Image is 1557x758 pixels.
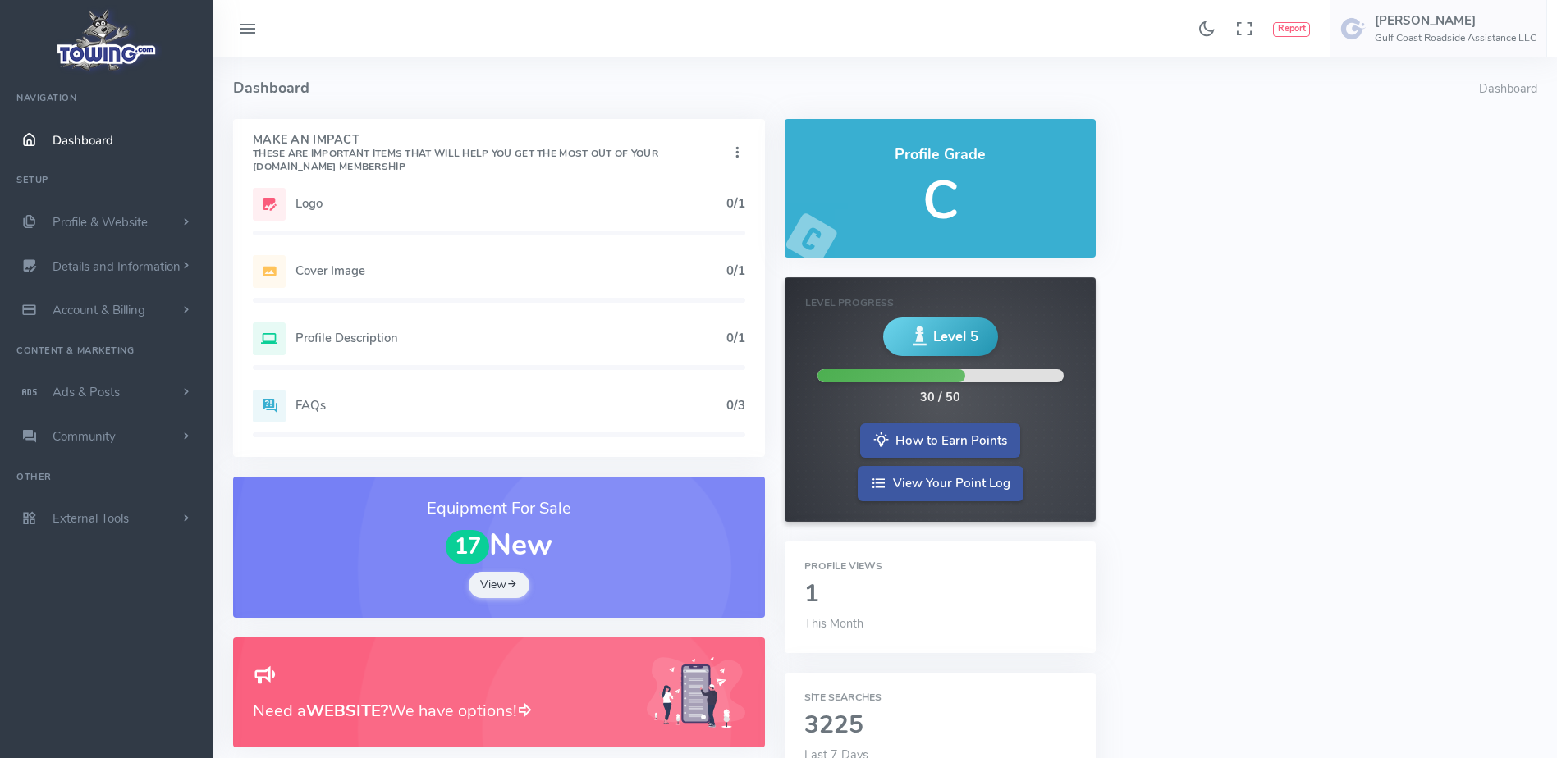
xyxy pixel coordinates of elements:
[1375,14,1536,27] h5: [PERSON_NAME]
[52,5,163,75] img: logo
[233,57,1479,119] h4: Dashboard
[53,132,113,148] span: Dashboard
[295,197,726,210] h5: Logo
[53,384,120,400] span: Ads & Posts
[647,657,745,728] img: Generic placeholder image
[253,147,658,173] small: These are important items that will help you get the most out of your [DOMAIN_NAME] Membership
[469,572,529,598] a: View
[804,712,1076,739] h2: 3225
[804,581,1076,608] h2: 1
[253,529,745,564] h1: New
[295,331,726,345] h5: Profile Description
[253,496,745,521] h3: Equipment For Sale
[858,466,1023,501] a: View Your Point Log
[920,389,960,407] div: 30 / 50
[804,171,1076,230] h5: C
[295,399,726,412] h5: FAQs
[804,692,1076,703] h6: Site Searches
[53,258,181,275] span: Details and Information
[53,302,145,318] span: Account & Billing
[1479,80,1537,98] li: Dashboard
[1340,16,1367,42] img: user-image
[726,399,745,412] h5: 0/3
[53,214,148,231] span: Profile & Website
[933,326,978,347] span: Level 5
[726,197,745,210] h5: 0/1
[53,510,129,527] span: External Tools
[860,423,1020,459] a: How to Earn Points
[295,264,726,277] h5: Cover Image
[804,561,1076,572] h6: Profile Views
[805,298,1075,308] h6: Level Progress
[253,698,627,724] h3: Need a We have options!
[306,700,388,722] b: WEBSITE?
[804,615,863,632] span: This Month
[446,530,490,564] span: 17
[726,331,745,345] h5: 0/1
[53,428,116,445] span: Community
[1375,33,1536,43] h6: Gulf Coast Roadside Assistance LLC
[253,134,729,173] h4: Make An Impact
[1273,22,1310,37] button: Report
[804,147,1076,163] h4: Profile Grade
[726,264,745,277] h5: 0/1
